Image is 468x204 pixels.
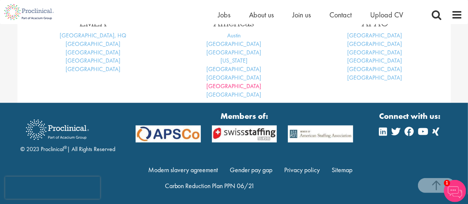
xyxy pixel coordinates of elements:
[66,49,121,56] a: [GEOGRAPHIC_DATA]
[379,110,442,122] strong: Connect with us:
[218,10,230,20] a: Jobs
[370,10,403,20] a: Upload CV
[20,114,115,154] div: © 2023 Proclinical | All Rights Reserved
[60,31,127,39] a: [GEOGRAPHIC_DATA], HQ
[227,31,241,39] a: Austin
[348,65,402,73] a: [GEOGRAPHIC_DATA]
[310,18,440,28] h3: APAC
[444,180,450,186] span: 1
[66,40,121,48] a: [GEOGRAPHIC_DATA]
[292,10,311,20] a: Join us
[332,165,353,174] a: Sitemap
[230,165,272,174] a: Gender pay gap
[130,126,206,143] img: APSCo
[64,144,67,150] sup: ®
[206,126,282,143] img: APSCo
[207,91,262,98] a: [GEOGRAPHIC_DATA]
[348,74,402,81] a: [GEOGRAPHIC_DATA]
[5,177,100,199] iframe: reCAPTCHA
[136,110,353,122] strong: Members of:
[348,57,402,64] a: [GEOGRAPHIC_DATA]
[29,18,158,28] h3: EMEA
[444,180,466,202] img: Chatbot
[220,57,248,64] a: [US_STATE]
[282,126,358,143] img: APSCo
[329,10,352,20] a: Contact
[66,65,121,73] a: [GEOGRAPHIC_DATA]
[207,40,262,48] a: [GEOGRAPHIC_DATA]
[66,57,121,64] a: [GEOGRAPHIC_DATA]
[207,74,262,81] a: [GEOGRAPHIC_DATA]
[207,82,262,90] a: [GEOGRAPHIC_DATA]
[207,65,262,73] a: [GEOGRAPHIC_DATA]
[284,165,320,174] a: Privacy policy
[348,40,402,48] a: [GEOGRAPHIC_DATA]
[348,49,402,56] a: [GEOGRAPHIC_DATA]
[169,18,299,28] h3: Americas
[348,31,402,39] a: [GEOGRAPHIC_DATA]
[249,10,274,20] a: About us
[207,49,262,56] a: [GEOGRAPHIC_DATA]
[148,165,218,174] a: Modern slavery agreement
[20,114,94,145] img: Proclinical Recruitment
[165,181,255,190] a: Carbon Reduction Plan PPN 06/21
